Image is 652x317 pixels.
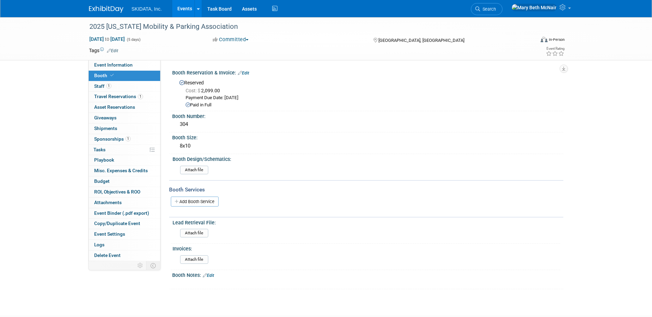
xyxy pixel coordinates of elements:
[89,6,123,13] img: ExhibitDay
[172,111,563,120] div: Booth Number:
[125,136,131,141] span: 1
[186,102,558,108] div: Paid in Full
[172,270,563,279] div: Booth Notes:
[480,7,496,12] span: Search
[89,155,160,165] a: Playbook
[93,147,106,152] span: Tasks
[94,136,131,142] span: Sponsorships
[89,176,160,187] a: Budget
[89,92,160,102] a: Travel Reservations1
[89,47,118,54] td: Tags
[171,197,219,207] a: Add Booth Service
[138,94,143,99] span: 1
[89,219,160,229] a: Copy/Duplicate Event
[126,37,141,42] span: (5 days)
[186,88,223,93] span: 2,099.00
[177,119,558,130] div: 304
[132,6,162,12] span: SKIDATA, Inc.
[173,154,560,163] div: Booth Design/Schematics:
[203,273,214,278] a: Edit
[89,102,160,113] a: Asset Reservations
[89,113,160,123] a: Giveaways
[89,124,160,134] a: Shipments
[511,4,557,11] img: Mary Beth McNair
[89,134,160,144] a: Sponsorships1
[94,62,133,68] span: Event Information
[172,68,563,77] div: Booth Reservation & Invoice:
[546,47,564,50] div: Event Rating
[89,208,160,219] a: Event Binder (.pdf export)
[94,210,149,216] span: Event Binder (.pdf export)
[177,78,558,108] div: Reserved
[378,38,464,43] span: [GEOGRAPHIC_DATA], [GEOGRAPHIC_DATA]
[94,200,122,205] span: Attachments
[549,37,565,42] div: In-Person
[89,198,160,208] a: Attachments
[89,240,160,250] a: Logs
[94,73,115,78] span: Booth
[94,231,125,237] span: Event Settings
[94,83,111,89] span: Staff
[107,48,118,53] a: Edit
[89,187,160,197] a: ROI, Objectives & ROO
[89,71,160,81] a: Booth
[169,186,563,193] div: Booth Services
[146,261,160,270] td: Toggle Event Tabs
[94,157,114,163] span: Playbook
[94,94,143,99] span: Travel Reservations
[89,36,125,42] span: [DATE] [DATE]
[94,126,117,131] span: Shipments
[172,132,563,141] div: Booth Size:
[94,168,148,173] span: Misc. Expenses & Credits
[89,229,160,239] a: Event Settings
[106,83,111,89] span: 1
[541,37,548,42] img: Format-Inperson.png
[89,250,160,261] a: Delete Event
[94,178,110,184] span: Budget
[89,81,160,92] a: Staff1
[210,36,251,43] button: Committed
[89,166,160,176] a: Misc. Expenses & Credits
[173,244,560,252] div: Invoices:
[186,88,201,93] span: Cost: $
[134,261,146,270] td: Personalize Event Tab Strip
[89,60,160,70] a: Event Information
[238,71,249,75] a: Edit
[94,104,135,110] span: Asset Reservations
[104,36,110,42] span: to
[87,21,524,33] div: 2025 [US_STATE] Mobility & Parking Association
[94,115,117,120] span: Giveaways
[94,253,121,258] span: Delete Event
[471,3,502,15] a: Search
[94,189,140,195] span: ROI, Objectives & ROO
[173,218,560,226] div: Lead Retrieval File:
[494,36,565,46] div: Event Format
[186,95,558,101] div: Payment Due Date: [DATE]
[110,73,114,77] i: Booth reservation complete
[94,221,140,226] span: Copy/Duplicate Event
[89,145,160,155] a: Tasks
[177,141,558,151] div: 8x10
[94,242,104,247] span: Logs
